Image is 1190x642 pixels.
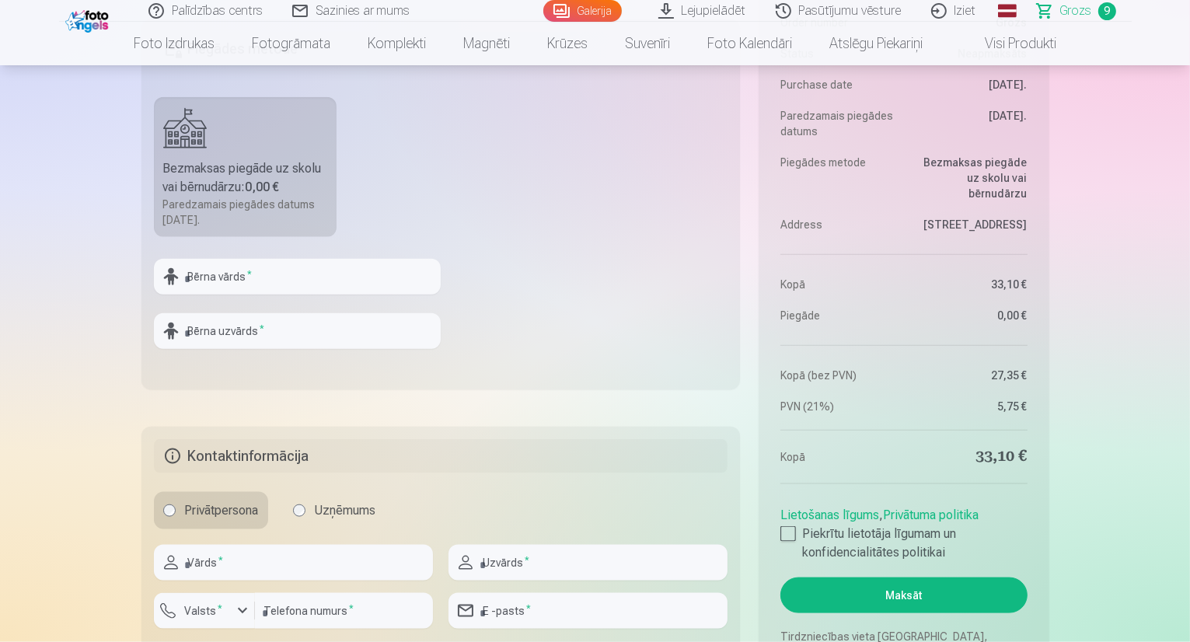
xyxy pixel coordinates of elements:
[780,525,1027,562] label: Piekrītu lietotāja līgumam un konfidencialitātes politikai
[1060,2,1092,20] span: Grozs
[912,155,1028,201] dd: Bezmaksas piegāde uz skolu vai bērnudārzu
[780,308,896,323] dt: Piegāde
[154,593,255,629] button: Valsts*
[780,500,1027,562] div: ,
[529,22,606,65] a: Krūzes
[606,22,689,65] a: Suvenīri
[65,6,113,33] img: /fa1
[115,22,233,65] a: Foto izdrukas
[912,308,1028,323] dd: 0,00 €
[780,399,896,414] dt: PVN (21%)
[780,577,1027,613] button: Maksāt
[163,159,328,197] div: Bezmaksas piegāde uz skolu vai bērnudārzu :
[780,108,896,139] dt: Paredzamais piegādes datums
[246,180,280,194] b: 0,00 €
[912,217,1028,232] dd: [STREET_ADDRESS]
[293,504,305,517] input: Uzņēmums
[780,217,896,232] dt: Address
[912,277,1028,292] dd: 33,10 €
[445,22,529,65] a: Magnēti
[912,446,1028,468] dd: 33,10 €
[163,197,328,228] div: Paredzamais piegādes datums [DATE].
[780,277,896,292] dt: Kopā
[154,439,728,473] h5: Kontaktinformācija
[780,446,896,468] dt: Kopā
[780,155,896,201] dt: Piegādes metode
[912,399,1028,414] dd: 5,75 €
[941,22,1075,65] a: Visi produkti
[349,22,445,65] a: Komplekti
[883,508,979,522] a: Privātuma politika
[780,368,896,383] dt: Kopā (bez PVN)
[780,508,879,522] a: Lietošanas līgums
[163,504,176,517] input: Privātpersona
[179,603,229,619] label: Valsts
[1098,2,1116,20] span: 9
[912,77,1028,92] dd: [DATE].
[811,22,941,65] a: Atslēgu piekariņi
[233,22,349,65] a: Fotogrāmata
[284,492,386,529] label: Uzņēmums
[689,22,811,65] a: Foto kalendāri
[780,77,896,92] dt: Purchase date
[912,108,1028,139] dd: [DATE].
[912,368,1028,383] dd: 27,35 €
[154,492,268,529] label: Privātpersona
